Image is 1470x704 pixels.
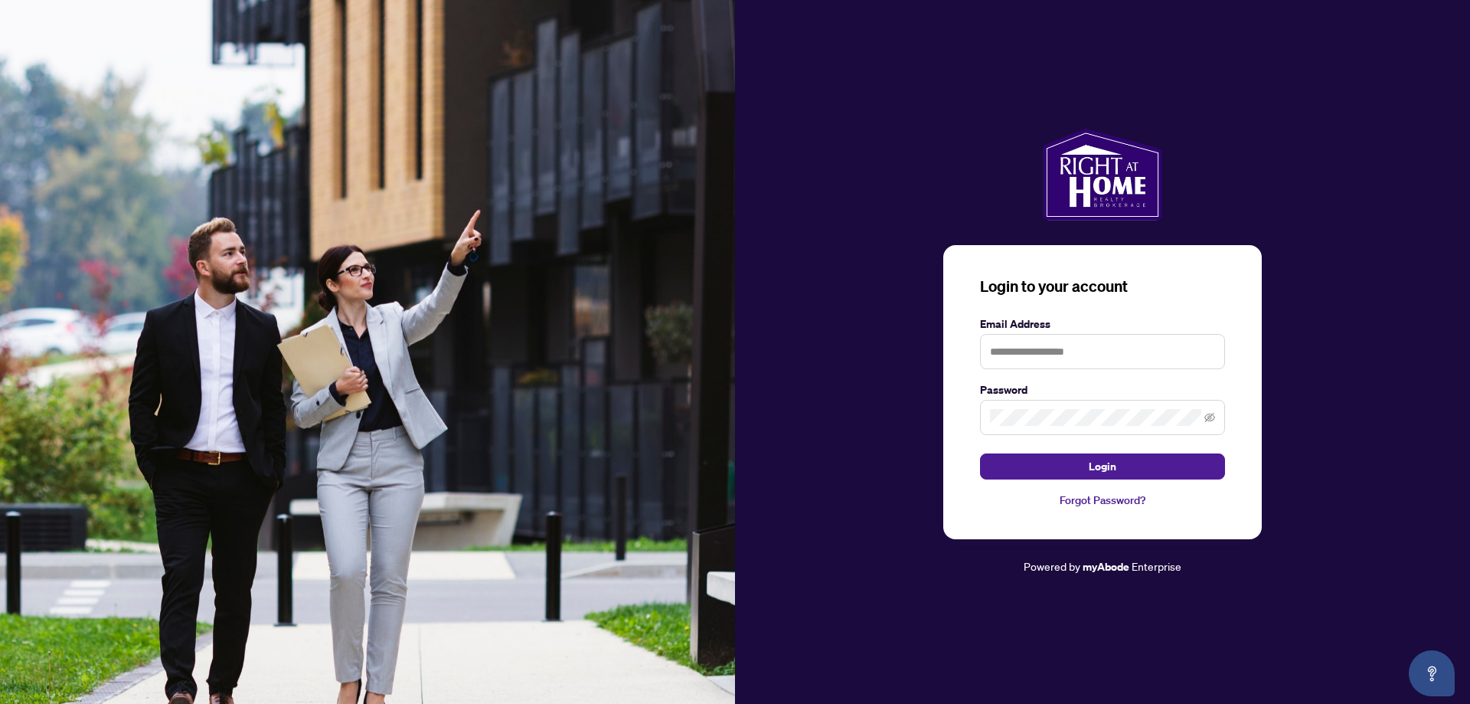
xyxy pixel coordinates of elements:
[1083,558,1129,575] a: myAbode
[1089,454,1116,479] span: Login
[980,492,1225,509] a: Forgot Password?
[1024,559,1080,573] span: Powered by
[980,316,1225,332] label: Email Address
[980,381,1225,398] label: Password
[1204,412,1215,423] span: eye-invisible
[1132,559,1181,573] span: Enterprise
[1043,129,1161,221] img: ma-logo
[980,454,1225,480] button: Login
[1409,650,1455,696] button: Open asap
[980,276,1225,297] h3: Login to your account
